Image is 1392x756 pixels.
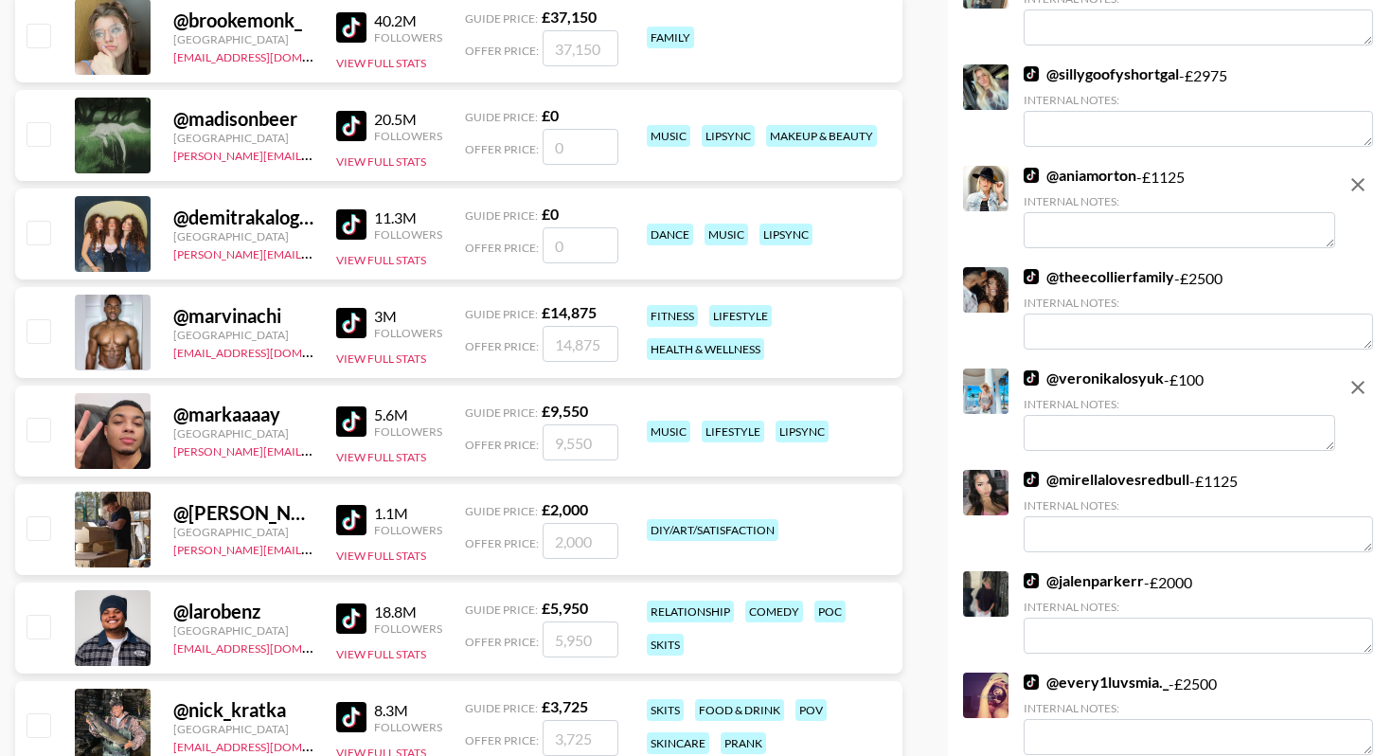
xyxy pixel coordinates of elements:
[543,424,618,460] input: 9,550
[1024,470,1373,552] div: - £ 1125
[173,722,313,736] div: [GEOGRAPHIC_DATA]
[1024,571,1373,654] div: - £ 2000
[336,406,366,437] img: TikTok
[336,308,366,338] img: TikTok
[702,421,764,442] div: lifestyle
[542,599,588,617] strong: £ 5,950
[374,30,442,45] div: Followers
[374,523,442,537] div: Followers
[173,403,313,426] div: @ markaaaay
[173,9,313,32] div: @ brookemonk_
[1024,267,1373,350] div: - £ 2500
[374,603,442,621] div: 18.8M
[465,405,538,420] span: Guide Price:
[465,142,539,156] span: Offer Price:
[173,539,454,557] a: [PERSON_NAME][EMAIL_ADDRESS][DOMAIN_NAME]
[173,107,313,131] div: @ madisonbeer
[374,504,442,523] div: 1.1M
[374,227,442,242] div: Followers
[173,145,454,163] a: [PERSON_NAME][EMAIL_ADDRESS][DOMAIN_NAME]
[336,154,426,169] button: View Full Stats
[465,504,538,518] span: Guide Price:
[336,505,366,535] img: TikTok
[336,702,366,732] img: TikTok
[1024,166,1136,185] a: @aniamorton
[776,421,829,442] div: lipsync
[705,224,748,245] div: music
[543,30,618,66] input: 37,150
[1339,369,1377,406] button: remove
[465,208,538,223] span: Guide Price:
[1024,600,1373,614] div: Internal Notes:
[1024,296,1373,310] div: Internal Notes:
[173,243,454,261] a: [PERSON_NAME][EMAIL_ADDRESS][DOMAIN_NAME]
[173,501,313,525] div: @ [PERSON_NAME].gee__
[465,701,538,715] span: Guide Price:
[721,732,766,754] div: prank
[543,621,618,657] input: 5,950
[1024,64,1373,147] div: - £ 2975
[1024,168,1039,183] img: TikTok
[543,523,618,559] input: 2,000
[1024,573,1039,588] img: TikTok
[1024,166,1335,248] div: - £ 1125
[543,129,618,165] input: 0
[465,733,539,747] span: Offer Price:
[542,205,559,223] strong: £ 0
[336,12,366,43] img: TikTok
[173,638,364,656] a: [EMAIL_ADDRESS][DOMAIN_NAME]
[709,305,772,327] div: lifestyle
[647,634,684,656] div: skits
[336,111,366,141] img: TikTok
[374,11,442,30] div: 40.2M
[173,736,364,754] a: [EMAIL_ADDRESS][DOMAIN_NAME]
[543,326,618,362] input: 14,875
[374,208,442,227] div: 11.3M
[795,699,827,721] div: pov
[542,106,559,124] strong: £ 0
[465,110,538,124] span: Guide Price:
[374,307,442,326] div: 3M
[173,328,313,342] div: [GEOGRAPHIC_DATA]
[1024,571,1144,590] a: @jalenparkerr
[647,601,734,622] div: relationship
[336,56,426,70] button: View Full Stats
[465,339,539,353] span: Offer Price:
[336,351,426,366] button: View Full Stats
[374,720,442,734] div: Followers
[336,209,366,240] img: TikTok
[336,253,426,267] button: View Full Stats
[465,603,538,617] span: Guide Price:
[336,647,426,661] button: View Full Stats
[647,125,690,147] div: music
[374,621,442,636] div: Followers
[647,421,690,442] div: music
[542,500,588,518] strong: £ 2,000
[759,224,812,245] div: lipsync
[173,206,313,229] div: @ demitrakalogeras
[647,519,778,541] div: diy/art/satisfaction
[814,601,846,622] div: poc
[336,549,426,563] button: View Full Stats
[1024,369,1335,451] div: - £ 100
[745,601,803,622] div: comedy
[542,697,588,715] strong: £ 3,725
[173,32,313,46] div: [GEOGRAPHIC_DATA]
[647,27,694,48] div: family
[374,129,442,143] div: Followers
[702,125,755,147] div: lipsync
[1024,269,1039,284] img: TikTok
[542,8,597,26] strong: £ 37,150
[173,426,313,441] div: [GEOGRAPHIC_DATA]
[465,241,539,255] span: Offer Price:
[542,303,597,321] strong: £ 14,875
[1024,498,1373,513] div: Internal Notes:
[374,405,442,424] div: 5.6M
[647,305,698,327] div: fitness
[1024,369,1164,387] a: @veronikalosyuk
[173,600,313,623] div: @ larobenz
[766,125,877,147] div: makeup & beauty
[465,11,538,26] span: Guide Price:
[374,110,442,129] div: 20.5M
[1024,194,1335,208] div: Internal Notes:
